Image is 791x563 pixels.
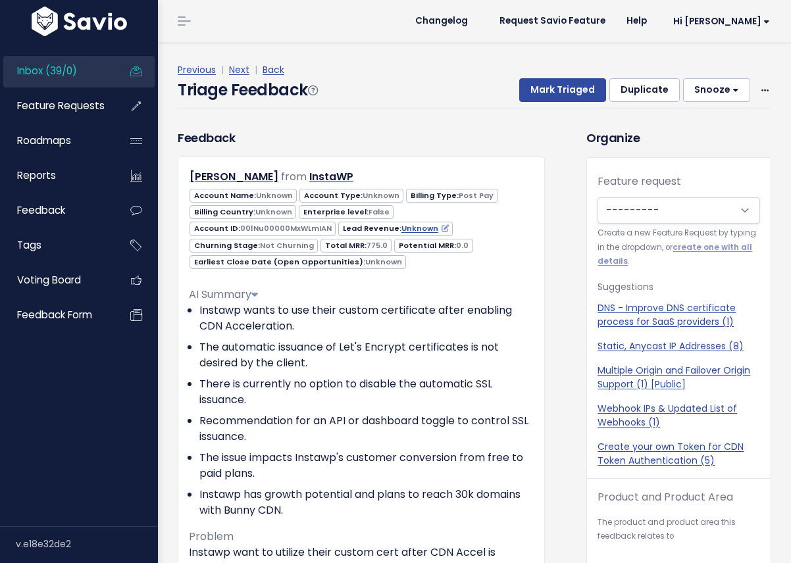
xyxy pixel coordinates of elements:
a: [PERSON_NAME] [190,169,278,184]
a: Feedback form [3,300,109,330]
span: Earliest Close Date (Open Opportunities): [190,255,406,269]
a: Next [229,63,249,76]
span: Unknown [255,207,292,217]
a: Webhook IPs & Updated List of Webhooks (1) [598,402,760,429]
li: The automatic issuance of Let's Encrypt certificates is not desired by the client. [199,339,534,371]
span: Enterprise level: [299,205,394,219]
a: Back [263,63,284,76]
span: Lead Revenue: [338,222,453,235]
span: Hi [PERSON_NAME] [673,16,770,26]
a: Feedback [3,195,109,226]
span: | [218,63,226,76]
span: Tags [17,238,41,252]
span: Billing Country: [190,205,296,219]
span: Feedback form [17,308,92,322]
span: Roadmaps [17,134,71,147]
span: Total MRR: [320,239,392,253]
span: Problem [189,529,234,544]
span: Unknown [363,190,399,201]
span: Account Type: [299,189,403,203]
small: The product and product area this feedback relates to [598,516,760,544]
h3: Feedback [178,129,235,147]
p: Suggestions [598,279,760,295]
li: Instawp has growth potential and plans to reach 30k domains with Bunny CDN. [199,487,534,518]
h3: Organize [586,129,771,147]
span: 775.0 [367,240,388,251]
a: Multiple Origin and Failover Origin Support (1) [Public] [598,364,760,391]
a: create one with all details [598,242,752,266]
span: Potential MRR: [394,239,472,253]
li: Recommendation for an API or dashboard toggle to control SSL issuance. [199,413,534,445]
a: Help [616,11,657,31]
a: Create your own Token for CDN Token Authentication (5) [598,440,760,468]
a: DNS - Improve DNS certificate process for SaaS providers (1) [598,301,760,329]
img: logo-white.9d6f32f41409.svg [28,7,130,36]
span: Inbox (39/0) [17,64,77,78]
a: Feature Requests [3,91,109,121]
button: Snooze [683,78,750,102]
span: Account Name: [190,189,297,203]
span: | [252,63,260,76]
a: Request Savio Feature [489,11,616,31]
button: Mark Triaged [519,78,606,102]
li: There is currently no option to disable the automatic SSL issuance. [199,376,534,408]
small: Create a new Feature Request by typing in the dropdown, or . [598,226,760,268]
label: Product and Product Area [598,489,733,505]
a: Inbox (39/0) [3,56,109,86]
span: Churning Stage: [190,239,318,253]
a: Voting Board [3,265,109,295]
span: 001Nu00000MxWLmIAN [240,223,332,233]
a: InstaWP [309,169,353,184]
span: Feedback [17,203,65,217]
a: Tags [3,230,109,260]
span: AI Summary [189,287,258,302]
a: Previous [178,63,216,76]
span: Unknown [256,190,293,201]
span: from [281,169,307,184]
span: Reports [17,168,56,182]
span: False [369,207,390,217]
span: Feature Requests [17,99,105,112]
span: Unknown [365,257,402,267]
button: Duplicate [609,78,680,102]
h4: Triage Feedback [178,78,317,102]
span: Not Churning [260,240,314,251]
span: Account ID: [190,222,336,235]
li: Instawp wants to use their custom certificate after enabling CDN Acceleration. [199,303,534,334]
div: v.e18e32de2 [16,527,158,561]
span: Billing Type: [406,189,498,203]
a: Roadmaps [3,126,109,156]
a: Reports [3,160,109,191]
label: Feature request [598,174,681,189]
li: The issue impacts Instawp's customer conversion from free to paid plans. [199,450,534,481]
span: Changelog [415,16,468,26]
a: Hi [PERSON_NAME] [657,11,780,32]
span: Voting Board [17,273,81,287]
a: Static, Anycast IP Addresses (8) [598,339,760,353]
span: 0.0 [456,240,469,251]
a: Unknown [401,223,449,233]
span: Post Pay [459,190,494,201]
